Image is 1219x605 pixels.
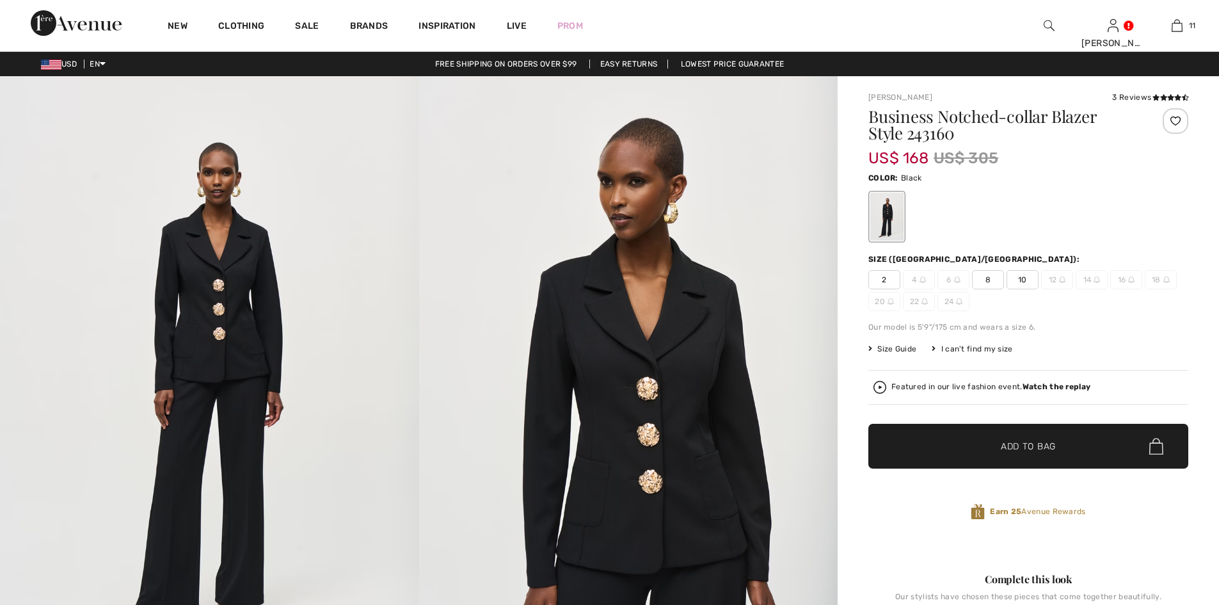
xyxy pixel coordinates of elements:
[1112,92,1188,103] div: 3 Reviews
[868,254,1082,265] div: Size ([GEOGRAPHIC_DATA]/[GEOGRAPHIC_DATA]):
[1163,277,1170,283] img: ring-m.svg
[1059,277,1065,283] img: ring-m.svg
[954,277,960,283] img: ring-m.svg
[1081,36,1144,50] div: [PERSON_NAME]
[218,20,264,34] a: Clothing
[425,60,587,69] a: Free shipping on orders over $99
[1044,18,1055,33] img: search the website
[920,277,926,283] img: ring-m.svg
[31,10,122,36] img: 1ère Avenue
[1110,270,1142,289] span: 16
[589,60,669,69] a: Easy Returns
[868,108,1135,141] h1: Business Notched-collar Blazer Style 243160
[903,270,935,289] span: 4
[90,60,106,69] span: EN
[507,19,527,33] a: Live
[937,292,969,311] span: 24
[971,503,985,520] img: Avenue Rewards
[1149,438,1163,455] img: Bag.svg
[903,292,935,311] span: 22
[295,20,319,34] a: Sale
[990,506,1085,517] span: Avenue Rewards
[901,173,922,182] span: Black
[868,343,916,355] span: Size Guide
[557,19,583,33] a: Prom
[873,381,886,394] img: Watch the replay
[1001,440,1056,453] span: Add to Bag
[868,572,1188,587] div: Complete this look
[1076,270,1108,289] span: 14
[1108,18,1119,33] img: My Info
[1128,277,1135,283] img: ring-m.svg
[1189,20,1196,31] span: 11
[1023,382,1091,391] strong: Watch the replay
[1094,277,1100,283] img: ring-m.svg
[1108,19,1119,31] a: Sign In
[1145,270,1177,289] span: 18
[1041,270,1073,289] span: 12
[932,343,1012,355] div: I can't find my size
[41,60,61,70] img: US Dollar
[870,193,904,241] div: Black
[868,270,900,289] span: 2
[868,136,928,167] span: US$ 168
[41,60,82,69] span: USD
[888,298,894,305] img: ring-m.svg
[972,270,1004,289] span: 8
[350,20,388,34] a: Brands
[990,507,1021,516] strong: Earn 25
[956,298,962,305] img: ring-m.svg
[868,321,1188,333] div: Our model is 5'9"/175 cm and wears a size 6.
[921,298,928,305] img: ring-m.svg
[868,173,898,182] span: Color:
[1007,270,1039,289] span: 10
[891,383,1090,391] div: Featured in our live fashion event.
[868,424,1188,469] button: Add to Bag
[868,292,900,311] span: 20
[1145,18,1208,33] a: 11
[168,20,187,34] a: New
[671,60,795,69] a: Lowest Price Guarantee
[1172,18,1183,33] img: My Bag
[868,93,932,102] a: [PERSON_NAME]
[418,20,475,34] span: Inspiration
[937,270,969,289] span: 6
[934,147,998,170] span: US$ 305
